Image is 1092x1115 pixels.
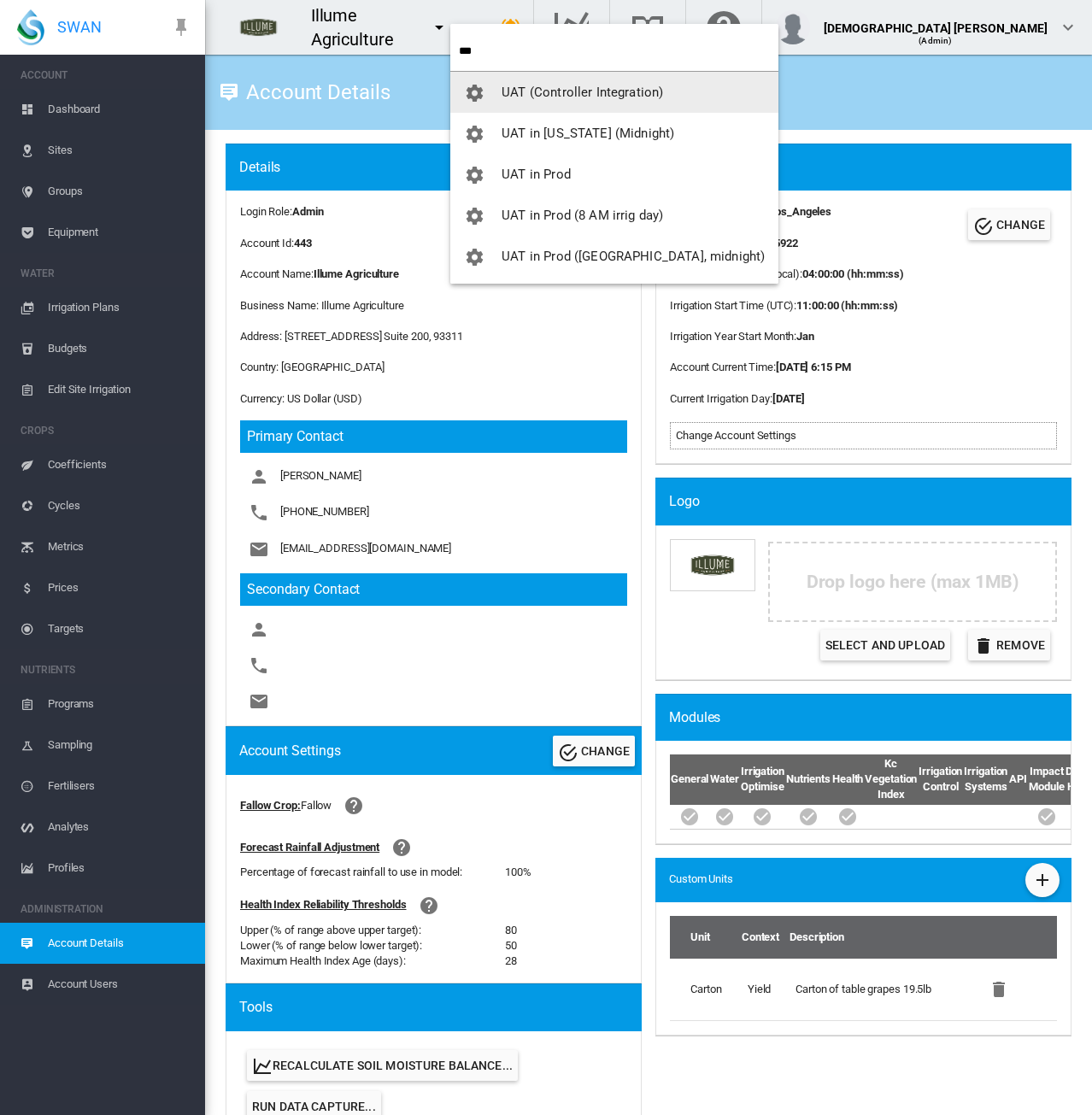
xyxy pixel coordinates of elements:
span: UAT (Controller Integration) [502,85,663,100]
button: You have 'Admin' permissions to UAT in Prod (8 AM irrig day) [450,195,778,236]
md-icon: icon-cog [464,247,484,267]
button: You have 'Admin' permissions to UAT in California (Midnight) [450,113,778,154]
md-icon: icon-cog [464,83,484,103]
button: You have 'Admin' permissions to UAT (Controller Integration) [450,72,778,113]
span: UAT in Prod ([GEOGRAPHIC_DATA], midnight) [502,249,765,264]
md-icon: icon-cog [464,165,484,185]
span: UAT in Prod (8 AM irrig day) [502,208,663,223]
button: You have 'Admin' permissions to UAT in Prod (NZ, midnight) [450,236,778,277]
span: UAT in [US_STATE] (Midnight) [502,126,674,141]
md-icon: icon-cog [464,206,484,226]
span: UAT in Prod [502,167,571,182]
button: You have 'Admin' permissions to UAT in Prod [450,154,778,195]
md-icon: icon-cog [464,124,484,144]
